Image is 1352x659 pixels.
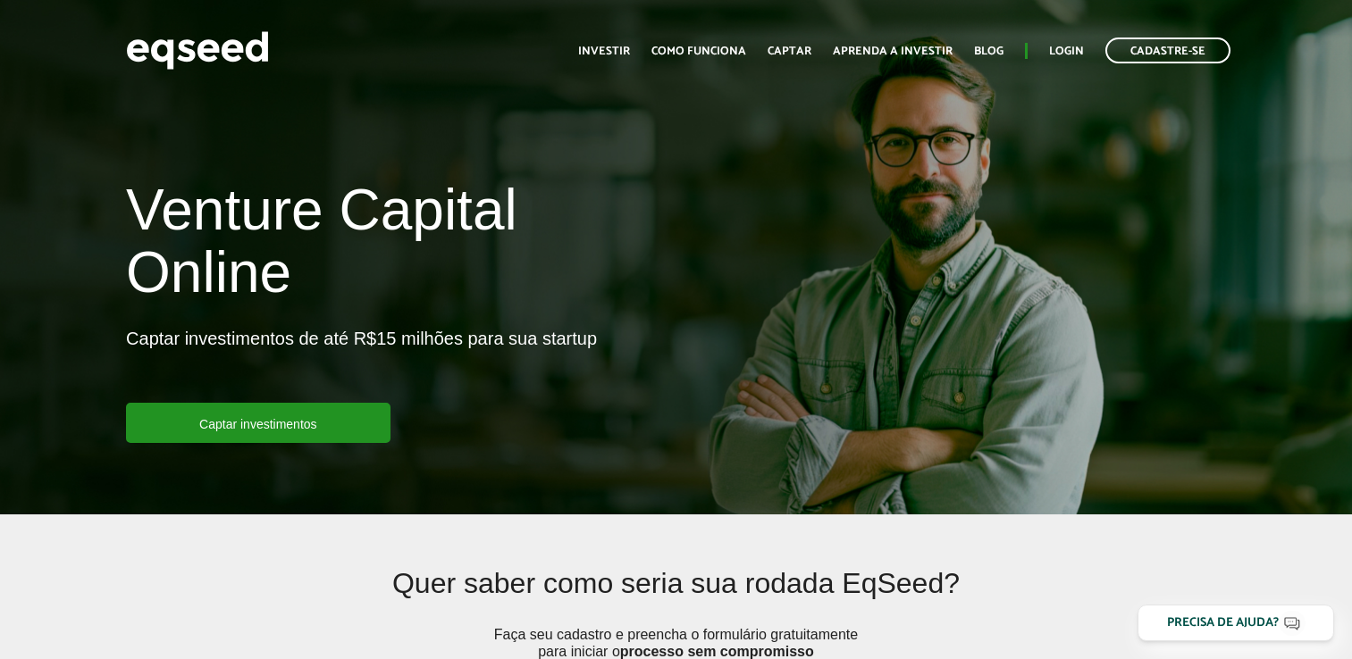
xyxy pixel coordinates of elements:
a: Blog [974,46,1004,57]
strong: processo sem compromisso [620,644,814,659]
a: Investir [578,46,630,57]
a: Login [1049,46,1084,57]
a: Como funciona [651,46,746,57]
h2: Quer saber como seria sua rodada EqSeed? [239,568,1113,626]
a: Cadastre-se [1105,38,1230,63]
h1: Venture Capital Online [126,179,662,313]
a: Captar investimentos [126,403,390,443]
a: Captar [768,46,811,57]
p: Captar investimentos de até R$15 milhões para sua startup [126,328,597,403]
img: EqSeed [126,27,269,74]
a: Aprenda a investir [833,46,953,57]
